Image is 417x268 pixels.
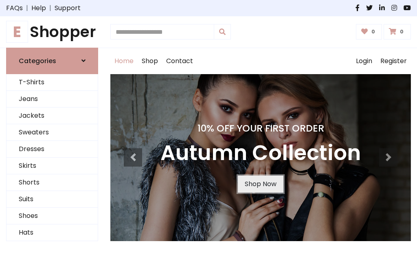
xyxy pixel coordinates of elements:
[7,174,98,191] a: Shorts
[352,48,376,74] a: Login
[376,48,411,74] a: Register
[7,224,98,241] a: Hats
[369,28,377,35] span: 0
[6,3,23,13] a: FAQs
[55,3,81,13] a: Support
[160,141,361,166] h3: Autumn Collection
[19,57,56,65] h6: Categories
[7,91,98,108] a: Jeans
[6,23,98,41] a: EShopper
[356,24,382,40] a: 0
[384,24,411,40] a: 0
[160,123,361,134] h4: 10% Off Your First Order
[6,48,98,74] a: Categories
[7,108,98,124] a: Jackets
[7,158,98,174] a: Skirts
[6,23,98,41] h1: Shopper
[46,3,55,13] span: |
[7,124,98,141] a: Sweaters
[23,3,31,13] span: |
[138,48,162,74] a: Shop
[6,21,28,43] span: E
[31,3,46,13] a: Help
[7,74,98,91] a: T-Shirts
[110,48,138,74] a: Home
[398,28,406,35] span: 0
[7,208,98,224] a: Shoes
[7,191,98,208] a: Suits
[7,141,98,158] a: Dresses
[238,176,283,193] a: Shop Now
[162,48,197,74] a: Contact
